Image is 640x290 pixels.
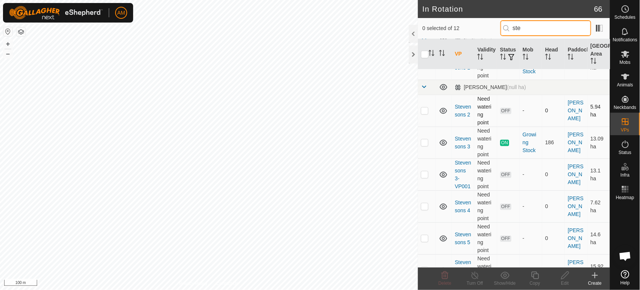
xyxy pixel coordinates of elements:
[455,259,471,281] a: Stevensons 5- shift
[452,39,474,69] th: VP
[616,195,634,200] span: Heatmap
[523,202,539,210] div: -
[474,127,497,159] td: Need watering point
[587,159,610,190] td: 13.1 ha
[507,84,526,90] span: (null ha)
[542,127,565,159] td: 186
[565,39,587,69] th: Paddock
[523,107,539,115] div: -
[542,190,565,222] td: 0
[523,266,539,274] div: -
[614,105,636,110] span: Neckbands
[620,173,629,177] span: Infra
[9,6,103,20] img: Gallagher Logo
[422,5,594,14] h2: In Rotation
[3,39,12,48] button: +
[587,39,610,69] th: [GEOGRAPHIC_DATA] Area
[490,280,520,287] div: Show/Hide
[422,24,500,32] span: 0 selected of 12
[455,57,471,71] a: Stevensons 1
[523,234,539,242] div: -
[500,20,591,36] input: Search (S)
[520,39,542,69] th: Mob
[590,59,596,65] p-sorticon: Activate to sort
[179,280,207,287] a: Privacy Policy
[455,104,471,118] a: Stevensons 2
[523,55,529,61] p-sorticon: Activate to sort
[542,159,565,190] td: 0
[474,159,497,190] td: Need watering point
[568,100,583,121] a: [PERSON_NAME]
[455,84,526,91] div: [PERSON_NAME]
[428,51,434,57] p-sorticon: Activate to sort
[568,259,583,281] a: [PERSON_NAME]
[617,83,633,87] span: Animals
[474,190,497,222] td: Need watering point
[474,95,497,127] td: Need watering point
[619,150,631,155] span: Status
[542,222,565,254] td: 0
[216,280,239,287] a: Contact Us
[614,245,637,267] div: Open chat
[460,280,490,287] div: Turn Off
[610,267,640,288] a: Help
[613,38,637,42] span: Notifications
[587,222,610,254] td: 14.6 ha
[17,27,26,36] button: Map Layers
[439,51,445,57] p-sorticon: Activate to sort
[594,3,602,15] span: 66
[568,55,574,61] p-sorticon: Activate to sort
[545,55,551,61] p-sorticon: Activate to sort
[587,254,610,286] td: 15.92 ha
[455,231,471,245] a: Stevensons 5
[587,95,610,127] td: 5.94 ha
[3,49,12,58] button: –
[568,195,583,217] a: [PERSON_NAME]
[477,55,483,61] p-sorticon: Activate to sort
[439,281,452,286] span: Delete
[500,55,506,61] p-sorticon: Activate to sort
[614,15,635,20] span: Schedules
[455,160,471,189] a: Stevensons 3-VP001
[455,136,471,150] a: Stevensons 3
[542,95,565,127] td: 0
[568,163,583,185] a: [PERSON_NAME]
[474,222,497,254] td: Need watering point
[550,280,580,287] div: Edit
[523,171,539,178] div: -
[542,254,565,286] td: 0
[587,190,610,222] td: 7.62 ha
[620,281,630,285] span: Help
[455,199,471,213] a: Stevensons 4
[568,131,583,153] a: [PERSON_NAME]
[523,131,539,154] div: Growing Stock
[620,60,631,65] span: Mobs
[568,227,583,249] a: [PERSON_NAME]
[542,39,565,69] th: Head
[500,172,511,178] span: OFF
[621,128,629,132] span: VPs
[500,108,511,114] span: OFF
[497,39,520,69] th: Status
[500,236,511,242] span: OFF
[587,127,610,159] td: 13.09 ha
[500,140,509,146] span: ON
[500,204,511,210] span: OFF
[117,9,125,17] span: AM
[474,254,497,286] td: Need watering point
[474,39,497,69] th: Validity
[580,280,610,287] div: Create
[3,27,12,36] button: Reset Map
[520,280,550,287] div: Copy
